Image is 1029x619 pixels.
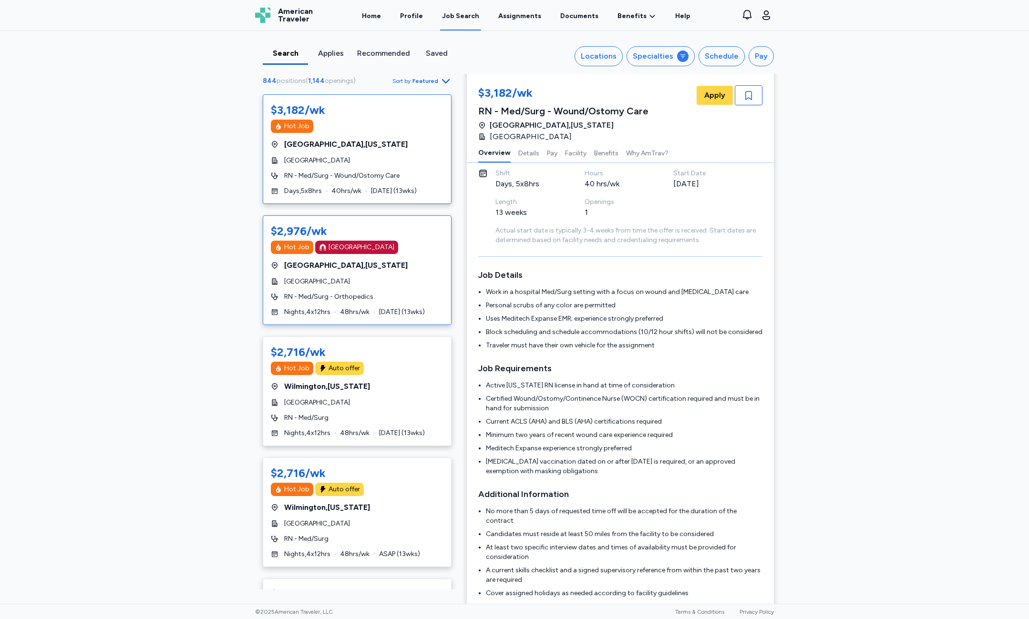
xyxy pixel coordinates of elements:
span: 1,144 [308,77,325,85]
div: Actual start date is typically 3-4 weeks from time the offer is received. Start dates are determi... [495,226,762,245]
div: ( ) [263,76,360,86]
span: 48 hrs/wk [340,428,370,438]
span: [GEOGRAPHIC_DATA] , [US_STATE] [284,139,408,150]
div: Start Date [673,169,740,178]
a: Terms & Conditions [675,609,724,615]
li: [MEDICAL_DATA] vaccination dated on or after [DATE] is required, or an approved exemption with ma... [486,457,762,476]
li: Uses Meditech Expanse EMR; experience strongly preferred [486,314,762,324]
li: Work in a hospital Med/Surg setting with a focus on wound and [MEDICAL_DATA] care [486,287,762,297]
span: Apply [704,90,725,101]
span: Wilmington , [US_STATE] [284,502,370,513]
li: Candidates must reside at least 50 miles from the facility to be considered [486,529,762,539]
span: [GEOGRAPHIC_DATA] [284,398,350,407]
button: Why AmTrav? [626,142,669,162]
button: Apply [697,86,733,105]
li: Cover assigned holidays as needed according to facility guidelines [486,589,762,598]
span: [GEOGRAPHIC_DATA] , [US_STATE] [490,120,614,131]
a: Privacy Policy [740,609,774,615]
span: [GEOGRAPHIC_DATA] [284,277,350,286]
div: 1 [585,207,651,218]
div: Length [495,197,562,207]
div: Saved [418,48,455,59]
div: Hot Job [284,364,309,373]
div: RN - Med/Surg - Wound/Ostomy Care [478,104,648,118]
span: 48 hrs/wk [340,549,370,559]
a: Benefits [617,11,656,21]
div: Job Search [442,11,479,21]
button: Pay [749,46,774,66]
span: ASAP ( 13 wks) [379,549,420,559]
span: [GEOGRAPHIC_DATA] [284,519,350,528]
li: Certified Wound/Ostomy/Continence Nurse (WOCN) certification required and must be in hand for sub... [486,394,762,413]
span: RN - Med/Surg - Wound/Ostomy Care [284,171,400,181]
li: Personal scrubs of any color are permitted [486,301,762,310]
li: Active [US_STATE] RN license in hand at time of consideration [486,381,762,390]
div: 40 hrs/wk [585,178,651,190]
div: $3,182/wk [271,102,325,118]
span: [DATE] ( 13 wks) [379,428,425,438]
h3: Job Details [478,268,762,282]
span: Featured [412,77,438,85]
button: Specialties [627,46,695,66]
button: Sort byFeatured [392,75,452,87]
span: Sort by [392,77,411,85]
li: Block scheduling and schedule accommodations (10/12 hour shifts) will not be considered [486,327,762,337]
span: positions [277,77,306,85]
span: [GEOGRAPHIC_DATA] , [US_STATE] [284,260,408,271]
div: Hot Job [284,485,309,494]
span: [GEOGRAPHIC_DATA] [490,131,572,142]
div: Hot Job [284,243,309,252]
div: Shift [495,169,562,178]
div: [DATE] [673,178,740,190]
div: Openings [585,197,651,207]
span: American Traveler [278,8,313,23]
li: Traveler must have their own vehicle for the assignment [486,341,762,350]
h3: Job Requirements [478,362,762,375]
button: Overview [478,142,511,162]
div: $2,976/wk [271,223,327,239]
div: Specialties [633,51,673,62]
span: Nights , 4 x 12 hrs [284,549,330,559]
div: Search [267,48,304,59]
li: At least two specific interview dates and times of availability must be provided for consideration [486,543,762,562]
div: Hours [585,169,651,178]
li: Minimum two years of recent wound care experience required [486,430,762,440]
li: No more than 5 days of requested time off will be accepted for the duration of the contract [486,507,762,526]
div: Schedule [705,51,739,62]
span: Nights , 4 x 12 hrs [284,307,330,317]
span: RN - Med/Surg - Orthopedics [284,292,373,302]
li: Meditech Expanse experience strongly preferred [486,444,762,453]
h3: Additional Information [478,487,762,501]
span: [DATE] ( 13 wks) [371,186,417,196]
div: [GEOGRAPHIC_DATA] [329,243,394,252]
div: Locations [581,51,617,62]
button: Locations [575,46,623,66]
span: Nights , 4 x 12 hrs [284,428,330,438]
div: $2,716/wk [271,345,326,360]
span: RN - Med/Surg [284,413,329,423]
div: Hot Job [284,122,309,131]
button: Details [518,142,539,162]
span: Benefits [617,11,647,21]
button: Pay [547,142,557,162]
div: $2,716/wk [271,466,326,481]
a: Job Search [440,1,481,30]
img: Logo [255,8,270,23]
button: Facility [565,142,587,162]
span: 844 [263,77,277,85]
span: [GEOGRAPHIC_DATA] [284,156,350,165]
span: © 2025 American Traveler, LLC [255,608,333,616]
div: Recommended [357,48,410,59]
span: 48 hrs/wk [340,307,370,317]
button: Schedule [699,46,745,66]
div: Pay [755,51,768,62]
div: Auto offer [329,364,360,373]
div: $2,649/wk [271,587,328,602]
span: 40 hrs/wk [331,186,361,196]
button: Benefits [594,142,618,162]
div: Auto offer [329,485,360,494]
span: openings [325,77,353,85]
div: 13 weeks [495,207,562,218]
div: Days, 5x8hrs [495,178,562,190]
span: Days , 5 x 8 hrs [284,186,322,196]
